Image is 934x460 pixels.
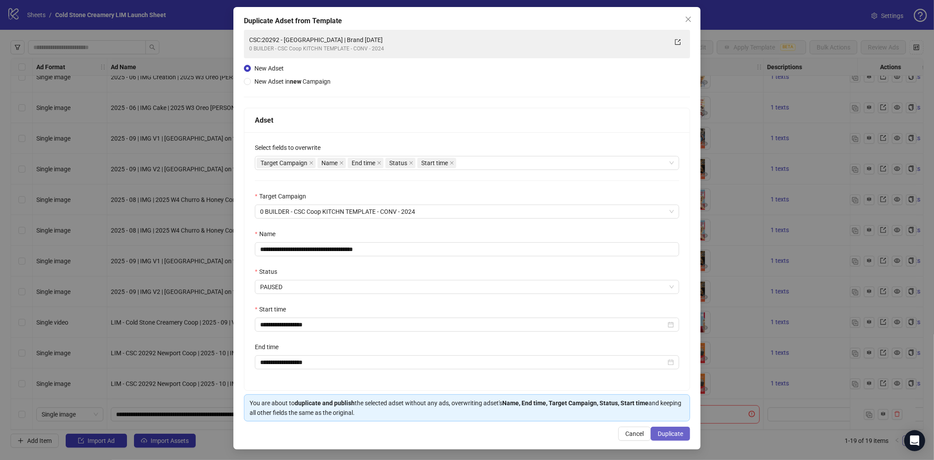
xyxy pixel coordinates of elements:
span: Status [385,158,416,168]
strong: new [290,78,301,85]
span: PAUSED [260,280,674,294]
span: close [339,161,344,165]
label: Status [255,267,282,276]
span: Target Campaign [261,158,307,168]
span: Status [389,158,407,168]
span: New Adset in Campaign [254,78,331,85]
span: close [450,161,454,165]
span: 0 BUILDER - CSC Coop KITCHN TEMPLATE - CONV - 2024 [260,205,674,218]
input: Name [255,242,679,256]
span: New Adset [254,65,284,72]
span: close [409,161,413,165]
span: Cancel [625,430,644,437]
label: Start time [255,304,291,314]
button: Duplicate [651,427,690,441]
strong: Name, End time, Target Campaign, Status, Start time [502,400,649,407]
label: Select fields to overwrite [255,143,326,152]
div: Adset [255,115,679,126]
span: Start time [421,158,448,168]
span: Target Campaign [257,158,316,168]
div: Duplicate Adset from Template [244,16,690,26]
span: Start time [417,158,456,168]
label: Target Campaign [255,191,311,201]
div: 0 BUILDER - CSC Coop KITCHN TEMPLATE - CONV - 2024 [249,45,667,53]
span: End time [348,158,384,168]
span: export [675,39,681,45]
div: You are about to the selected adset without any ads, overwriting adset's and keeping all other fi... [250,398,684,418]
span: Duplicate [658,430,683,437]
button: Close [681,12,695,26]
div: CSC:20292 - [GEOGRAPHIC_DATA] | Brand [DATE] [249,35,667,45]
label: End time [255,342,284,352]
div: Open Intercom Messenger [904,430,925,451]
span: close [309,161,314,165]
span: Name [321,158,338,168]
input: End time [260,357,666,367]
span: Name [317,158,346,168]
span: End time [352,158,375,168]
span: close [685,16,692,23]
button: Cancel [618,427,651,441]
label: Name [255,229,281,239]
input: Start time [260,320,666,329]
span: close [377,161,381,165]
strong: duplicate and publish [295,400,355,407]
